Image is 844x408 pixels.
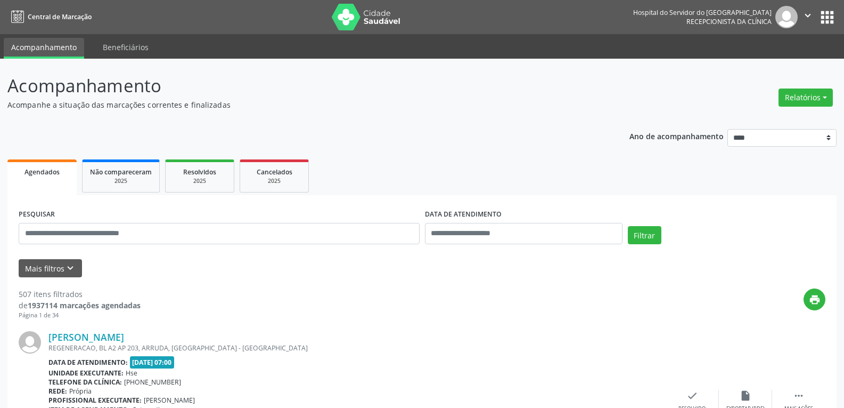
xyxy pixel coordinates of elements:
b: Telefone da clínica: [48,378,122,387]
p: Acompanhamento [7,73,588,99]
div: 507 itens filtrados [19,289,141,300]
span: Central de Marcação [28,12,92,21]
a: [PERSON_NAME] [48,331,124,343]
b: Unidade executante: [48,369,124,378]
span: Própria [69,387,92,396]
button: Relatórios [779,89,833,107]
button: apps [818,8,837,27]
div: Página 1 de 34 [19,311,141,320]
img: img [775,6,798,28]
strong: 1937114 marcações agendadas [28,300,141,310]
button:  [798,6,818,28]
span: Recepcionista da clínica [686,17,772,26]
span: Cancelados [257,167,292,177]
p: Acompanhe a situação das marcações correntes e finalizadas [7,99,588,110]
a: Beneficiários [95,38,156,57]
i: check [686,390,698,402]
label: DATA DE ATENDIMENTO [425,206,502,223]
span: Não compareceram [90,167,152,177]
div: de [19,300,141,311]
a: Acompanhamento [4,38,84,59]
span: [PERSON_NAME] [144,396,195,405]
span: [PHONE_NUMBER] [124,378,181,387]
i: keyboard_arrow_down [64,262,76,274]
b: Data de atendimento: [48,358,128,367]
i: insert_drive_file [740,390,751,402]
div: 2025 [173,177,226,185]
span: [DATE] 07:00 [130,356,175,369]
div: 2025 [248,177,301,185]
b: Profissional executante: [48,396,142,405]
span: Hse [126,369,137,378]
a: Central de Marcação [7,8,92,26]
button: Mais filtroskeyboard_arrow_down [19,259,82,278]
button: Filtrar [628,226,661,244]
button: print [804,289,825,310]
img: img [19,331,41,354]
b: Rede: [48,387,67,396]
div: 2025 [90,177,152,185]
i:  [802,10,814,21]
span: Agendados [24,167,60,177]
i:  [793,390,805,402]
p: Ano de acompanhamento [629,129,724,142]
div: Hospital do Servidor do [GEOGRAPHIC_DATA] [633,8,772,17]
i: print [809,294,821,306]
span: Resolvidos [183,167,216,177]
label: PESQUISAR [19,206,55,223]
div: REGENERACAO, BL A2 AP 203, ARRUDA, [GEOGRAPHIC_DATA] - [GEOGRAPHIC_DATA] [48,343,666,353]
